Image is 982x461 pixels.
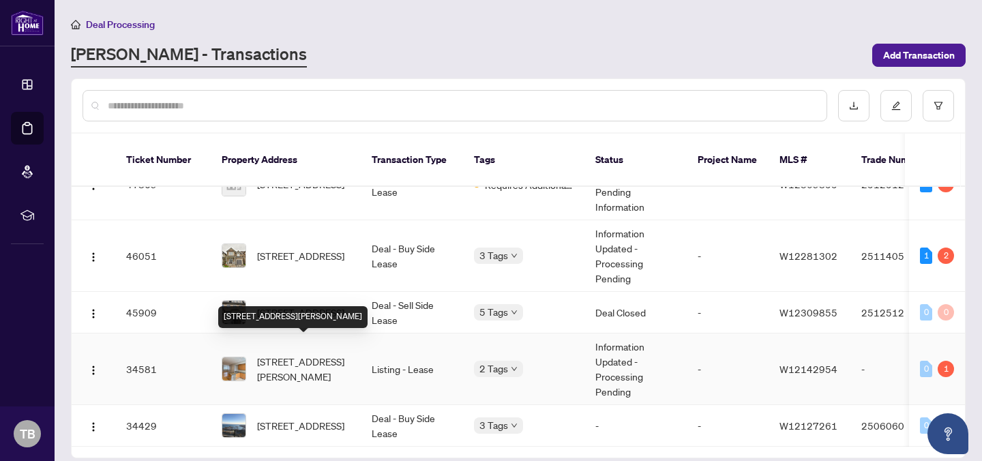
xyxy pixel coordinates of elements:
[361,134,463,187] th: Transaction Type
[880,90,912,121] button: edit
[361,292,463,333] td: Deal - Sell Side Lease
[361,220,463,292] td: Deal - Buy Side Lease
[88,252,99,263] img: Logo
[463,134,584,187] th: Tags
[257,418,344,433] span: [STREET_ADDRESS]
[920,417,932,434] div: 0
[779,306,837,318] span: W12309855
[850,292,946,333] td: 2512512
[361,333,463,405] td: Listing - Lease
[83,245,104,267] button: Logo
[83,301,104,323] button: Logo
[850,220,946,292] td: 2511405
[779,363,837,375] span: W12142954
[584,292,687,333] td: Deal Closed
[222,301,245,324] img: thumbnail-img
[934,101,943,110] span: filter
[511,252,518,259] span: down
[920,248,932,264] div: 1
[883,44,955,66] span: Add Transaction
[479,304,508,320] span: 5 Tags
[923,90,954,121] button: filter
[361,405,463,447] td: Deal - Buy Side Lease
[218,306,368,328] div: [STREET_ADDRESS][PERSON_NAME]
[479,361,508,376] span: 2 Tags
[849,101,859,110] span: download
[11,10,44,35] img: logo
[850,134,946,187] th: Trade Number
[479,417,508,433] span: 3 Tags
[479,248,508,263] span: 3 Tags
[687,292,769,333] td: -
[115,220,211,292] td: 46051
[71,43,307,68] a: [PERSON_NAME] - Transactions
[891,101,901,110] span: edit
[511,422,518,429] span: down
[115,292,211,333] td: 45909
[115,134,211,187] th: Ticket Number
[88,421,99,432] img: Logo
[687,134,769,187] th: Project Name
[211,134,361,187] th: Property Address
[257,305,344,320] span: [STREET_ADDRESS]
[584,405,687,447] td: -
[257,248,344,263] span: [STREET_ADDRESS]
[511,366,518,372] span: down
[838,90,869,121] button: download
[584,134,687,187] th: Status
[920,304,932,321] div: 0
[687,405,769,447] td: -
[584,220,687,292] td: Information Updated - Processing Pending
[920,361,932,377] div: 0
[83,415,104,436] button: Logo
[115,333,211,405] td: 34581
[850,405,946,447] td: 2506060
[86,18,155,31] span: Deal Processing
[257,354,350,384] span: [STREET_ADDRESS][PERSON_NAME]
[938,304,954,321] div: 0
[511,309,518,316] span: down
[584,333,687,405] td: Information Updated - Processing Pending
[222,414,245,437] img: thumbnail-img
[938,361,954,377] div: 1
[872,44,966,67] button: Add Transaction
[938,248,954,264] div: 2
[115,405,211,447] td: 34429
[779,419,837,432] span: W12127261
[687,333,769,405] td: -
[927,413,968,454] button: Open asap
[88,308,99,319] img: Logo
[687,220,769,292] td: -
[222,244,245,267] img: thumbnail-img
[769,134,850,187] th: MLS #
[779,250,837,262] span: W12281302
[850,333,946,405] td: -
[20,424,35,443] span: TB
[222,357,245,381] img: thumbnail-img
[83,358,104,380] button: Logo
[71,20,80,29] span: home
[88,365,99,376] img: Logo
